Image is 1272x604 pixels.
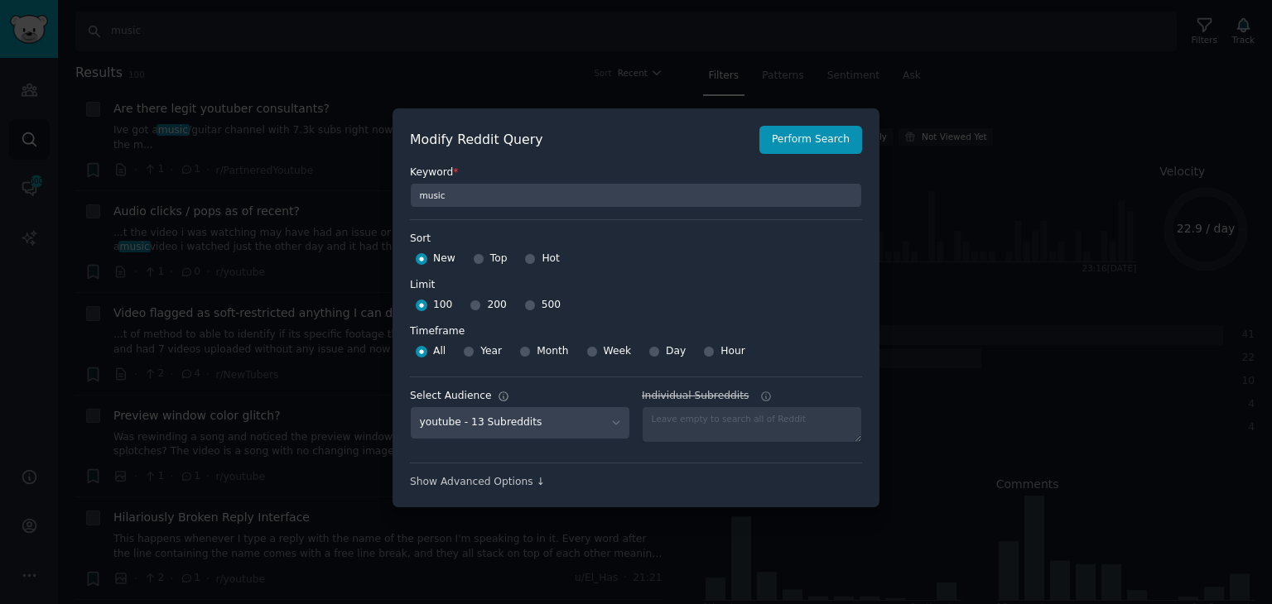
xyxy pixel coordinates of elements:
[410,475,862,490] div: Show Advanced Options ↓
[410,278,435,293] div: Limit
[666,344,686,359] span: Day
[410,130,750,151] h2: Modify Reddit Query
[487,298,506,313] span: 200
[542,298,561,313] span: 500
[433,344,446,359] span: All
[604,344,632,359] span: Week
[490,252,508,266] span: Top
[410,389,492,404] div: Select Audience
[410,232,862,247] label: Sort
[537,344,568,359] span: Month
[410,165,862,180] label: Keyword
[433,298,452,313] span: 100
[410,319,862,339] label: Timeframe
[542,252,560,266] span: Hot
[410,183,862,208] input: Keyword to search on Reddit
[642,389,862,404] label: Individual Subreddits
[759,126,862,154] button: Perform Search
[480,344,502,359] span: Year
[720,344,745,359] span: Hour
[433,252,455,266] span: New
